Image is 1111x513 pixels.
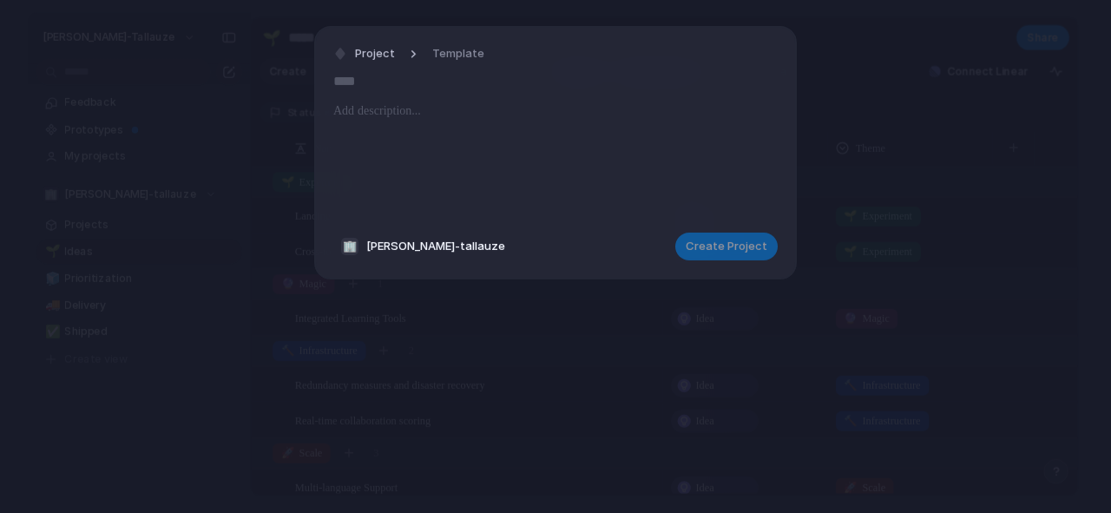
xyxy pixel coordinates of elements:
[329,42,400,67] button: Project
[422,42,495,67] button: Template
[355,45,395,62] span: Project
[366,238,505,255] span: [PERSON_NAME]-tallauze
[341,238,358,255] div: 🏢
[432,45,484,62] span: Template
